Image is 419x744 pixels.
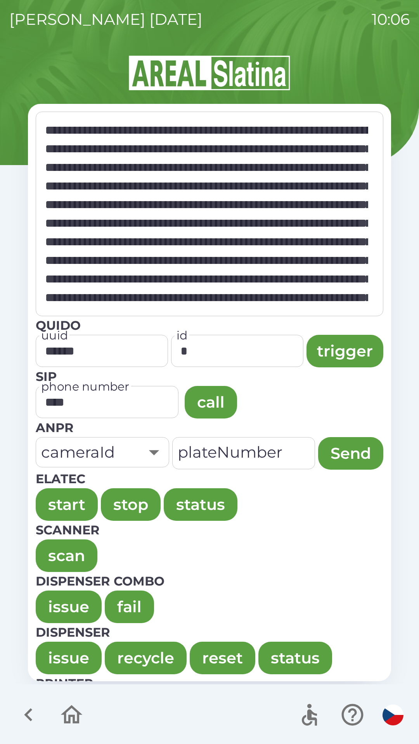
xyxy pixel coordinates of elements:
[190,642,255,674] button: reset
[372,8,410,31] p: 10:06
[9,8,203,31] p: [PERSON_NAME] [DATE]
[258,642,332,674] button: status
[41,378,129,395] label: phone number
[105,591,154,623] button: fail
[101,488,161,521] button: stop
[164,488,237,521] button: status
[318,437,383,470] button: Send
[306,335,383,367] button: trigger
[185,386,237,418] button: call
[36,488,98,521] button: start
[36,367,383,386] p: SIP
[36,642,102,674] button: issue
[105,642,187,674] button: recycle
[36,521,383,539] p: Scanner
[36,623,383,642] p: Dispenser
[36,539,97,572] button: scan
[41,327,68,344] label: uuid
[36,572,383,591] p: Dispenser combo
[177,327,188,344] label: id
[383,704,403,725] img: cs flag
[36,674,383,693] p: Printer
[36,316,383,335] p: Quido
[36,470,383,488] p: Elatec
[28,54,391,91] img: Logo
[36,418,383,437] p: Anpr
[36,591,102,623] button: issue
